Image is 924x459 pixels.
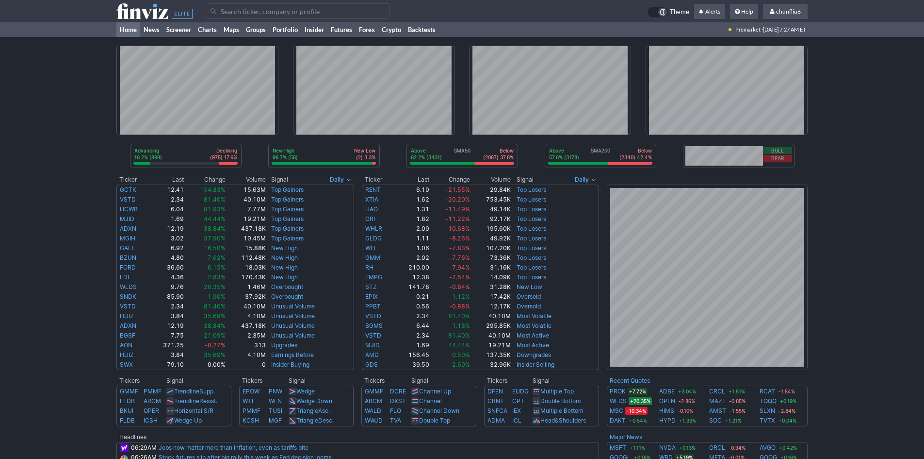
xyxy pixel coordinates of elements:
[226,175,266,185] th: Volume
[134,154,162,161] p: 16.2% (898)
[517,303,541,310] a: Oversold
[120,264,136,271] a: FORD
[419,417,450,424] a: Double Top
[610,377,650,384] a: Recent Quotes
[150,282,184,292] td: 9.76
[390,407,401,414] a: FLO
[449,254,470,261] span: -7.76%
[517,186,546,193] a: Top Losers
[269,397,282,405] a: WEN
[318,417,334,424] span: Desc.
[540,417,586,424] a: Head&Shoulders
[120,417,135,424] a: FLDB
[470,195,511,204] td: 753.45K
[120,186,136,193] a: GCTK
[174,397,217,405] a: TrendlineResist.
[243,388,259,395] a: EPOW
[395,253,430,263] td: 2.02
[449,273,470,281] span: -7.54%
[174,397,199,405] span: Trendline
[226,204,266,214] td: 7.77M
[354,154,375,161] p: (2) 3.3%
[390,397,406,405] a: DXST
[365,186,381,193] a: RENT
[271,293,303,300] a: Overbought
[200,186,226,193] span: 154.83%
[163,22,195,37] a: Screener
[226,311,266,321] td: 4.10M
[487,397,504,405] a: CRNT
[271,254,298,261] a: New High
[204,303,226,310] span: 81.40%
[419,388,451,395] a: Channel Up
[487,417,505,424] a: ADMA
[271,205,304,213] a: Top Gainers
[619,147,652,154] p: Below
[365,235,382,242] a: GLDG
[120,215,134,222] a: MJID
[445,196,470,203] span: -20.20%
[120,205,138,213] a: HCWB
[208,254,226,261] span: 7.62%
[449,235,470,242] span: -8.26%
[116,175,150,185] th: Ticker
[271,235,304,242] a: Top Gainers
[174,417,202,424] a: Wedge Up
[517,293,541,300] a: Oversold
[452,293,470,300] span: 1.12%
[134,147,162,154] p: Advancing
[517,196,546,203] a: Top Losers
[470,292,511,302] td: 17.42K
[470,311,511,321] td: 40.10M
[116,22,140,37] a: Home
[470,214,511,224] td: 92.17K
[709,443,725,453] a: ORCL
[204,215,226,222] span: 44.44%
[365,205,378,213] a: HAO
[365,388,383,395] a: GMMF
[243,417,259,424] a: KCSH
[271,312,315,320] a: Unusual Volume
[365,407,381,414] a: WALD
[659,416,676,425] a: HYPD
[174,407,213,414] a: Horizontal S/R
[378,22,405,37] a: Crypto
[271,225,304,232] a: Top Gainers
[470,272,511,282] td: 14.09K
[365,293,378,300] a: EPIX
[210,154,237,161] p: (975) 17.6%
[365,283,377,290] a: STZ
[271,186,304,193] a: Top Gainers
[296,407,330,414] a: TriangleAsc.
[517,205,546,213] a: Top Losers
[517,244,546,252] a: Top Losers
[120,397,135,405] a: FLDB
[271,332,315,339] a: Unusual Volume
[483,154,514,161] p: (2087) 37.8%
[204,283,226,290] span: 20.35%
[395,214,430,224] td: 1.82
[483,147,514,154] p: Below
[271,273,298,281] a: New High
[709,416,722,425] a: SOC
[273,147,298,154] p: New High
[220,22,243,37] a: Maps
[659,443,676,453] a: NVDA
[610,416,626,425] a: DAKT
[610,387,626,396] a: PROK
[517,312,551,320] a: Most Volatile
[610,433,642,441] a: Major News
[760,396,777,406] a: TQQQ
[760,443,776,453] a: AVGO
[395,224,430,234] td: 2.09
[184,175,226,185] th: Change
[243,407,260,414] a: PMMF
[548,147,653,162] div: SMA200
[572,175,599,185] button: Signals interval
[395,321,430,331] td: 6.44
[709,406,726,416] a: AMST
[517,215,546,222] a: Top Losers
[610,406,623,416] a: MSC
[430,175,470,185] th: Change
[243,22,269,37] a: Groups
